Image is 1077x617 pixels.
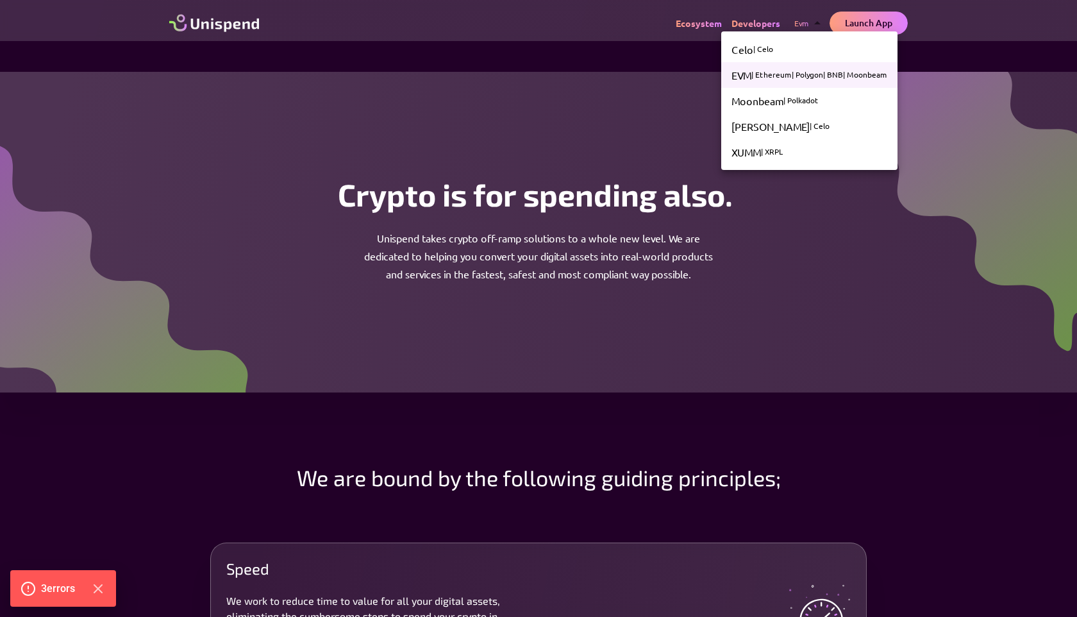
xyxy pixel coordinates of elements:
[761,146,783,158] span: | XRPL
[731,143,761,161] h6: XUMM
[731,40,753,58] h6: Celo
[810,120,830,133] span: | Celo
[792,69,823,81] span: | Polygon
[823,69,843,81] span: | BNB
[753,43,773,56] span: | Celo
[843,69,887,81] span: | Moonbeam
[751,69,792,81] span: | Ethereum
[731,92,783,110] h6: Moonbeam
[731,66,751,84] h6: EVM
[783,94,819,107] span: | Polkadot
[731,117,810,135] h6: [PERSON_NAME]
